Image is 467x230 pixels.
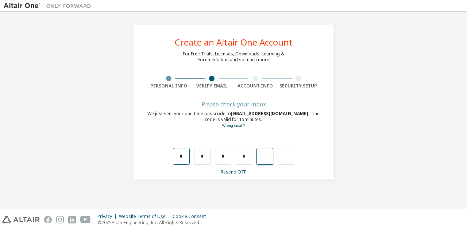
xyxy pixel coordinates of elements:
img: facebook.svg [44,216,52,223]
span: [EMAIL_ADDRESS][DOMAIN_NAME] [231,110,309,117]
p: © 2025 Altair Engineering, Inc. All Rights Reserved. [97,219,210,226]
img: instagram.svg [56,216,64,223]
div: For Free Trials, Licenses, Downloads, Learning & Documentation and so much more. [183,51,284,63]
div: Personal Info [147,83,190,89]
a: Go back to the registration form [222,123,245,128]
div: Cookie Consent [173,214,210,219]
div: Privacy [97,214,119,219]
a: Resend OTP [221,169,247,175]
div: Account Info [233,83,277,89]
div: Please check your inbox [147,102,320,106]
div: We just sent your one-time passcode to . The code is valid for 15 minutes. [147,111,320,129]
img: youtube.svg [80,216,91,223]
div: Verify Email [190,83,234,89]
div: Website Terms of Use [119,214,173,219]
div: Security Setup [277,83,320,89]
img: altair_logo.svg [2,216,40,223]
div: Create an Altair One Account [175,38,293,47]
img: linkedin.svg [68,216,76,223]
img: Altair One [4,2,95,9]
